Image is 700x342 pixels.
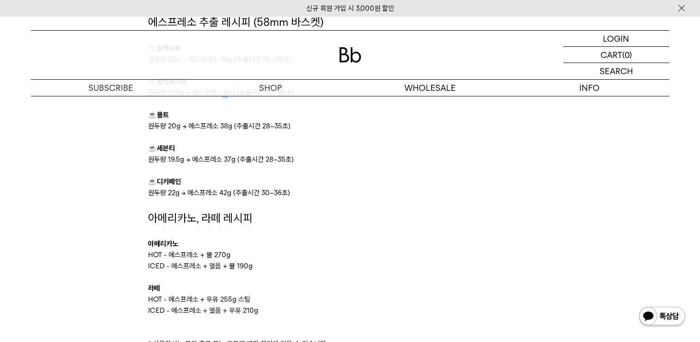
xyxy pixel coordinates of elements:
img: 로고 [339,47,361,63]
b: 아메리카노 [148,240,178,248]
a: 신규 회원 가입 시 3,000원 할인 [306,4,394,13]
p: 원두량 19.5g → 에스프레소 37g (추출시간 28~35초) [148,154,552,165]
p: ICED - 에스프레소 + 얼음 + 물 190g [148,260,552,272]
p: ICED - 에스프레소 + 얼음 + 우유 210g [148,305,552,316]
p: 원두량 20g → 에스프레소 38g (추출시간 28~35초) [148,120,552,132]
p: HOT - 에스프레소 + 우유 255g 스팀 [148,294,552,305]
b: 몰트 [157,111,169,119]
b: ☕ [148,111,157,119]
b: 세븐티 [157,144,175,152]
span: 아메리카노, 라떼 레시피 [148,211,253,225]
p: WHOLESALE [350,80,510,96]
a: SHOP [191,80,350,96]
b: ☕ [148,177,157,186]
p: (0) [622,47,632,63]
p: INFO [510,80,669,96]
p: 원두량 22g → 에스프레소 42g (추출시간 30~36초) [148,187,552,198]
p: SEARCH [600,63,633,79]
b: 디카페인 [157,177,181,186]
p: HOT - 에스프레소 + 물 270g [148,249,552,260]
b: 라떼 [148,284,160,292]
img: 카카오톡 채널 1:1 채팅 버튼 [638,306,686,328]
b: ☕ [148,144,157,152]
p: CART [601,47,622,63]
a: SUBSCRIBE [31,80,191,96]
p: LOGIN [603,31,629,46]
a: LOGIN [563,31,669,47]
a: CART (0) [563,47,669,63]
